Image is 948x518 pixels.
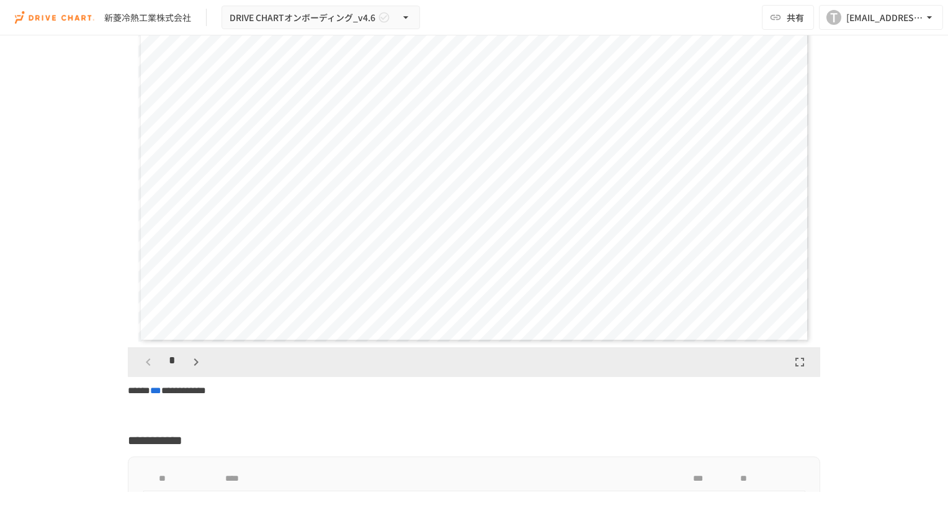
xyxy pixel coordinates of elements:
[819,5,943,30] button: T[EMAIL_ADDRESS][DOMAIN_NAME]
[787,11,804,24] span: 共有
[15,7,94,27] img: i9VDDS9JuLRLX3JIUyK59LcYp6Y9cayLPHs4hOxMB9W
[846,10,923,25] div: [EMAIL_ADDRESS][DOMAIN_NAME]
[230,10,375,25] span: DRIVE CHARTオンボーディング_v4.6
[221,6,420,30] button: DRIVE CHARTオンボーディング_v4.6
[104,11,191,24] div: 新菱冷熱工業株式会社
[826,10,841,25] div: T
[762,5,814,30] button: 共有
